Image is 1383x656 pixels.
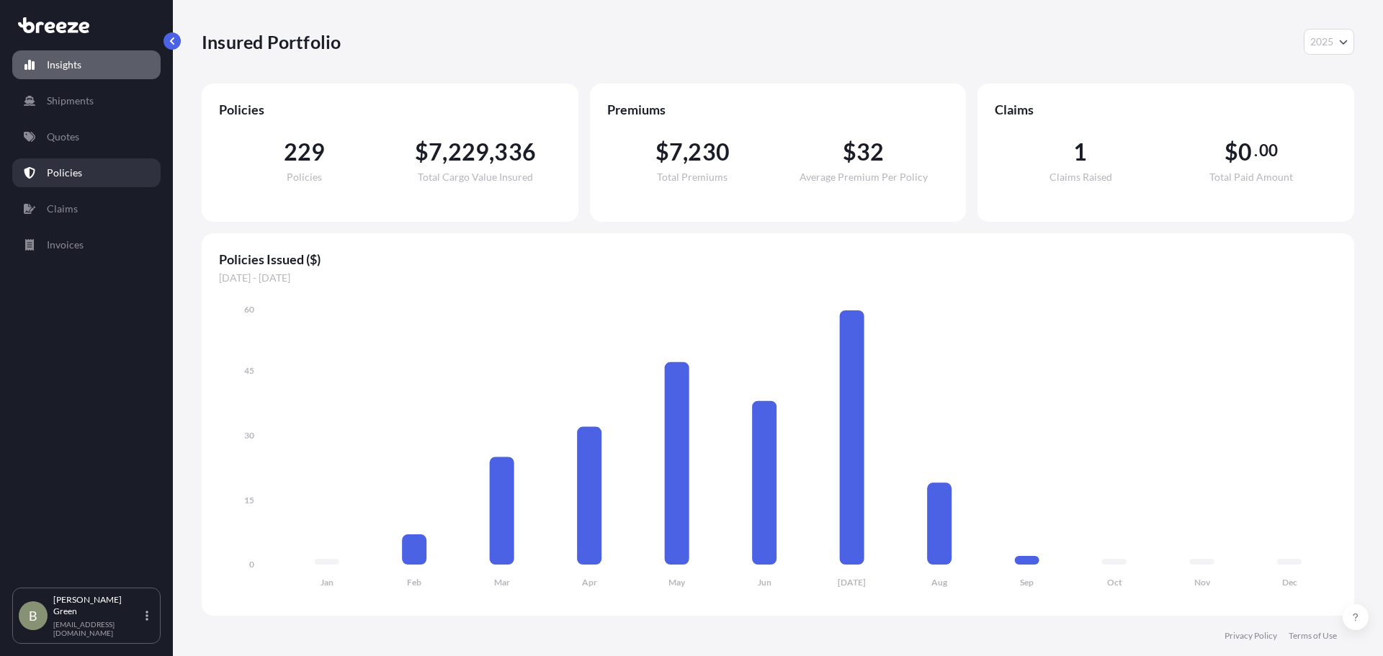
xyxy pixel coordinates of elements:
[202,30,341,53] p: Insured Portfolio
[219,251,1337,268] span: Policies Issued ($)
[843,140,856,163] span: $
[856,140,884,163] span: 32
[418,172,533,182] span: Total Cargo Value Insured
[415,140,429,163] span: $
[249,559,254,570] tspan: 0
[448,140,490,163] span: 229
[1225,140,1238,163] span: $
[244,495,254,506] tspan: 15
[47,202,78,216] p: Claims
[12,50,161,79] a: Insights
[47,58,81,72] p: Insights
[53,620,143,637] p: [EMAIL_ADDRESS][DOMAIN_NAME]
[321,577,334,588] tspan: Jan
[12,122,161,151] a: Quotes
[1304,29,1354,55] button: Year Selector
[1310,35,1333,49] span: 2025
[494,577,510,588] tspan: Mar
[838,577,866,588] tspan: [DATE]
[219,101,561,118] span: Policies
[1225,630,1277,642] a: Privacy Policy
[494,140,536,163] span: 336
[683,140,688,163] span: ,
[284,140,326,163] span: 229
[1073,140,1087,163] span: 1
[655,140,669,163] span: $
[429,140,442,163] span: 7
[29,608,37,623] span: B
[287,172,322,182] span: Policies
[1049,172,1112,182] span: Claims Raised
[1259,145,1278,156] span: 00
[758,577,771,588] tspan: Jun
[931,577,948,588] tspan: Aug
[688,140,730,163] span: 230
[1282,577,1297,588] tspan: Dec
[53,594,143,617] p: [PERSON_NAME] Green
[244,365,254,376] tspan: 45
[47,130,79,144] p: Quotes
[47,94,94,108] p: Shipments
[800,172,928,182] span: Average Premium Per Policy
[407,577,421,588] tspan: Feb
[1254,145,1258,156] span: .
[442,140,447,163] span: ,
[1238,140,1252,163] span: 0
[12,86,161,115] a: Shipments
[1107,577,1122,588] tspan: Oct
[657,172,728,182] span: Total Premiums
[12,230,161,259] a: Invoices
[607,101,949,118] span: Premiums
[244,304,254,315] tspan: 60
[244,430,254,441] tspan: 30
[219,271,1337,285] span: [DATE] - [DATE]
[47,238,84,252] p: Invoices
[582,577,597,588] tspan: Apr
[489,140,494,163] span: ,
[12,158,161,187] a: Policies
[1194,577,1211,588] tspan: Nov
[669,140,683,163] span: 7
[12,194,161,223] a: Claims
[1209,172,1293,182] span: Total Paid Amount
[668,577,686,588] tspan: May
[47,166,82,180] p: Policies
[1020,577,1034,588] tspan: Sep
[995,101,1337,118] span: Claims
[1289,630,1337,642] a: Terms of Use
